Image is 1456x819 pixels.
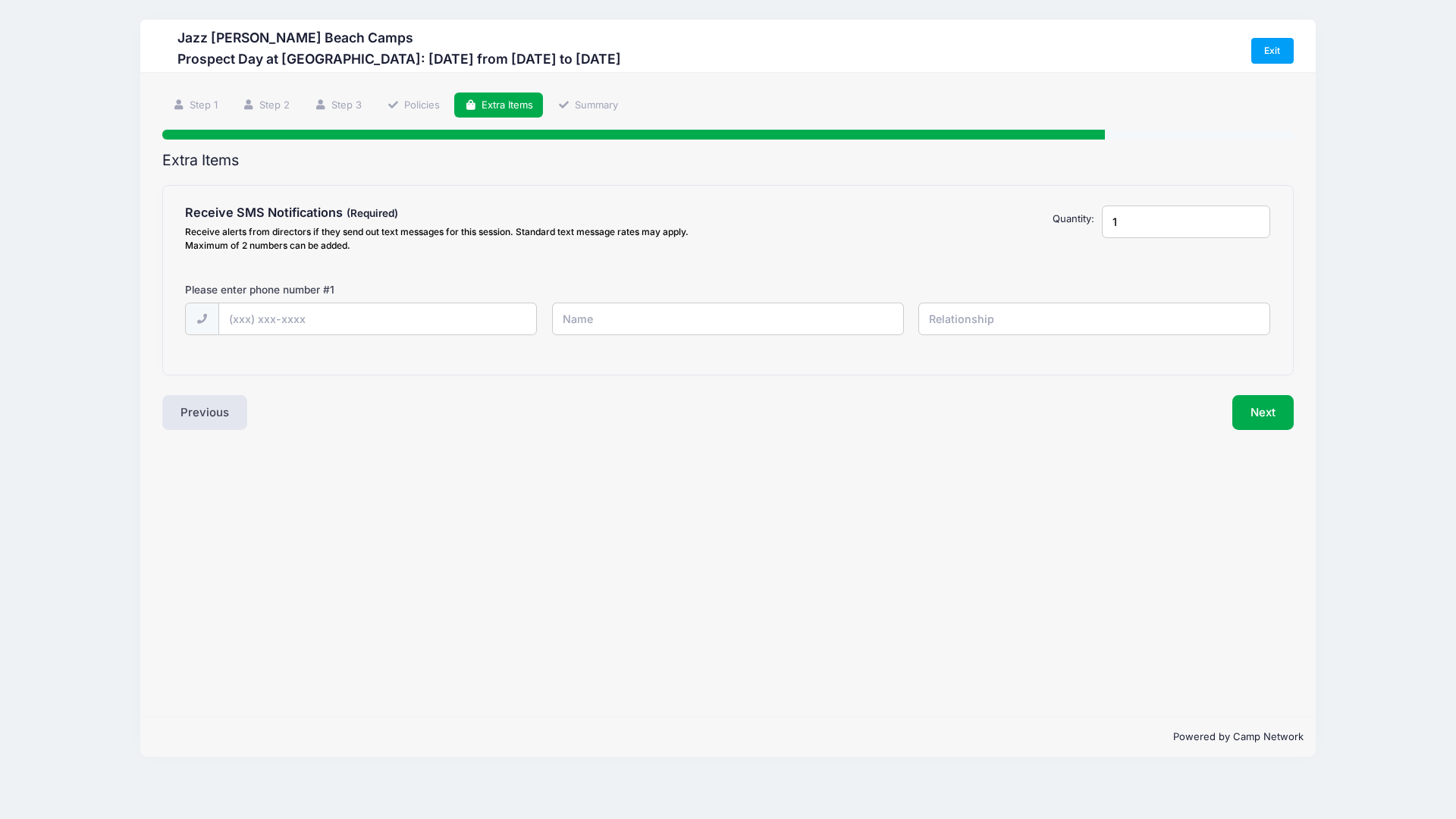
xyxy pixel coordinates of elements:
[454,93,543,118] a: Extra Items
[305,93,372,118] a: Step 3
[548,93,628,118] a: Summary
[162,395,247,430] button: Previous
[552,303,904,335] input: Name
[1232,395,1294,430] button: Next
[177,30,621,45] h3: Jazz [PERSON_NAME] Beach Camps
[1102,206,1270,238] input: Quantity
[152,730,1304,745] p: Powered by Camp Network
[185,225,720,253] div: Receive alerts from directors if they send out text messages for this session. Standard text mess...
[377,93,450,118] a: Policies
[232,93,300,118] a: Step 2
[177,51,621,67] h3: Prospect Day at [GEOGRAPHIC_DATA]: [DATE] from [DATE] to [DATE]
[1251,38,1294,64] a: Exit
[185,282,334,297] label: Please enter phone number #
[918,303,1270,335] input: Relationship
[330,284,334,296] span: 1
[218,303,538,335] input: (xxx) xxx-xxxx
[162,93,227,118] a: Step 1
[162,152,1294,169] h2: Extra Items
[185,206,720,221] h4: Receive SMS Notifications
